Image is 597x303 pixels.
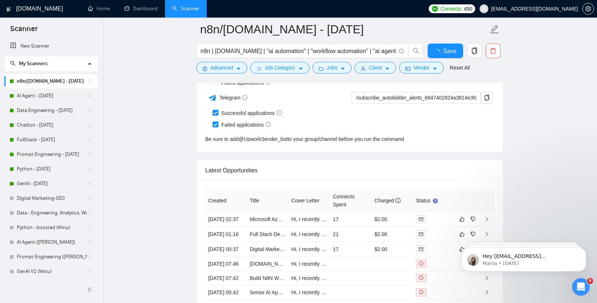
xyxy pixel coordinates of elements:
button: copy [467,44,482,58]
a: homeHome [88,5,110,12]
th: Status [413,190,455,212]
span: holder [87,137,93,143]
span: holder [87,122,93,128]
span: Scanner [4,23,44,39]
a: Full Stack Dev team for ongoing support [250,231,341,237]
span: copy [481,95,492,101]
button: idcardVendorcaret-down [399,62,444,74]
span: exclamation-circle [419,261,423,266]
a: FullStack - [DATE] [17,132,87,147]
span: caret-down [236,66,241,71]
span: holder [87,166,93,172]
span: holder [87,269,93,274]
button: userClientcaret-down [354,62,396,74]
td: [DATE] 02:37 [205,212,247,227]
a: Python - boosted (Minu) [17,220,87,235]
td: 17 [330,242,372,257]
span: Charged [375,198,401,203]
th: Created [205,190,247,212]
li: Prompt Engineering (Aswathi) [4,250,98,264]
span: mail [419,217,423,221]
li: AI Agent - June 2025 [4,89,98,103]
span: info-circle [277,110,282,115]
li: Chatbot - June 2025 [4,118,98,132]
span: holder [87,239,93,245]
span: holder [87,78,93,84]
th: Cover Letter [288,190,330,212]
span: dislike [470,216,476,222]
a: Data - Engineering, Analytics, Warehousing - Final (Minu) [17,206,87,220]
td: Bubble.io Developer for Business Analytics Platform (Integrations, AI, Automations) [247,257,289,271]
div: Be sure to add to your group/channel before you run the command [205,135,494,143]
th: Connects Spent [330,190,372,212]
img: logo [6,3,11,15]
td: [DATE] 00:42 [205,285,247,300]
span: holder [87,225,93,231]
a: Data Engineering - [DATE] [17,103,87,118]
li: Python - boosted (Minu) [4,220,98,235]
td: [DATE] 07:42 [205,271,247,285]
span: setting [583,6,594,12]
button: folderJobscaret-down [312,62,352,74]
span: edit [490,25,499,34]
img: upwork-logo.png [432,6,438,12]
span: caret-down [298,66,303,71]
span: 450 [464,5,472,13]
td: [DATE] 07:46 [205,257,247,271]
a: Python - [DATE] [17,162,87,176]
span: Save [443,46,456,56]
button: delete [486,44,500,58]
span: right [484,232,489,237]
span: Jobs [327,64,338,72]
span: Failed applications [218,121,274,129]
span: 9 [587,278,593,284]
span: Successful applications [218,109,285,117]
span: caret-down [432,66,438,71]
a: Digital Marketing Specialist (AI & Agent-Driven Strategies) [250,246,381,252]
a: Prompt Engineering ([PERSON_NAME]) [17,250,87,264]
a: Reset All [450,64,470,72]
span: exclamation-circle [419,276,423,280]
a: Prompt Engineering - [DATE] [17,147,87,162]
span: holder [87,254,93,260]
a: Microsoft Azure Specialist for Migrating N8n-based RAG Workflow to Azure Logic Apps [250,216,446,222]
span: holder [87,108,93,113]
iframe: Intercom live chat [572,278,590,296]
span: caret-down [340,66,345,71]
span: exclamation-circle [419,290,423,294]
td: Build N8N Workflow for Qualifying Leads [247,271,289,285]
button: search [409,44,423,58]
td: Full Stack Dev team for ongoing support [247,227,289,242]
span: double-left [87,286,94,293]
li: AI Agent (Aswathi) [4,235,98,250]
a: [DOMAIN_NAME] Developer for Business Analytics Platform (Integrations, AI, Automations) [250,261,457,267]
span: Connects: [440,5,462,13]
span: bars [256,66,262,71]
span: copy [468,48,481,54]
span: Client [369,64,382,72]
a: GenAI - [DATE] [17,176,87,191]
a: searchScanner [172,5,199,12]
span: right [484,290,489,295]
li: GenAI V2 (Minu) [4,264,98,279]
button: dislike [469,230,477,239]
li: Data Engineering - June 2025 [4,103,98,118]
button: like [458,215,466,224]
a: Digital Marketing-SEO [17,191,87,206]
span: loading [434,49,443,55]
span: Advanced [210,64,233,72]
a: Senior AI Applications Expert — No-Code Builder, GPT-5 Specialist, & Integrations Pro [250,289,446,295]
span: like [459,216,465,222]
span: user [481,6,487,11]
li: New Scanner [4,39,98,53]
td: $2.00 [372,212,413,227]
span: like [459,231,465,237]
td: 17 [330,212,372,227]
td: $2.00 [372,242,413,257]
span: holder [87,210,93,216]
td: Microsoft Azure Specialist for Migrating N8n-based RAG Workflow to Azure Logic Apps [247,212,289,227]
span: Job Category [264,64,295,72]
